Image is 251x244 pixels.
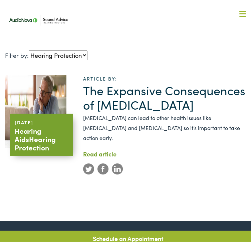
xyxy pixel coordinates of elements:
[83,147,116,156] a: Read article
[97,161,108,172] img: Facebook social media icon in SVG format
[83,161,94,172] img: Twitter social media icon in SVG format
[83,73,251,80] p: ARTICLE BY:
[15,117,33,123] time: [DATE]
[83,79,245,111] a: The Expansive Consequences of [MEDICAL_DATA]
[15,123,41,142] a: Hearing Aids
[10,27,251,47] a: What We Offer
[5,73,66,146] img: Man contemplating hearing health in MO, AR, & OK.
[5,48,251,58] div: Filter by:
[112,161,123,172] img: LinkedIn social media icon in SVG format
[15,132,56,150] a: Hearing Protection
[83,110,251,140] p: [MEDICAL_DATA] can lead to other health issues like [MEDICAL_DATA] and [MEDICAL_DATA] so it’s imp...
